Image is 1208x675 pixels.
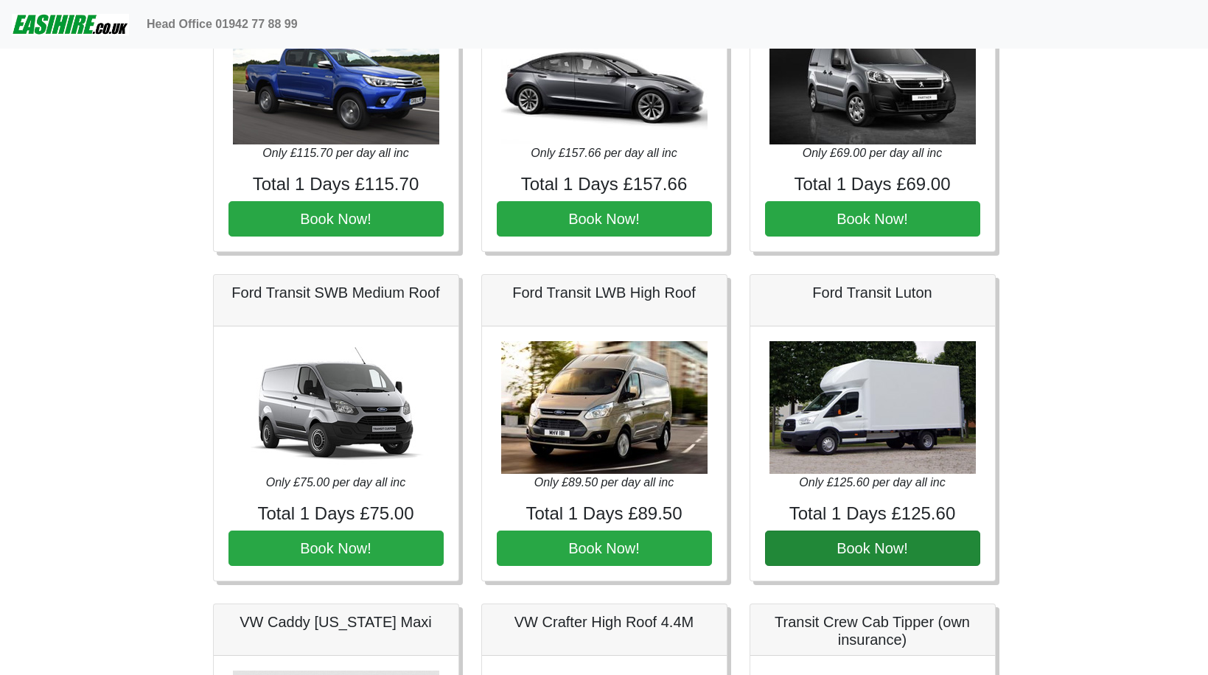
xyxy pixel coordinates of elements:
h5: Transit Crew Cab Tipper (own insurance) [765,613,980,648]
i: Only £125.60 per day all inc [799,476,945,489]
b: Head Office 01942 77 88 99 [147,18,298,30]
button: Book Now! [228,201,444,237]
button: Book Now! [497,531,712,566]
img: Ford Transit LWB High Roof [501,341,708,474]
h4: Total 1 Days £125.60 [765,503,980,525]
img: Peugeot Partner [769,12,976,144]
i: Only £75.00 per day all inc [266,476,405,489]
img: Toyota Hilux [233,12,439,144]
h5: Ford Transit Luton [765,284,980,301]
h5: Ford Transit LWB High Roof [497,284,712,301]
h4: Total 1 Days £75.00 [228,503,444,525]
img: Ford Transit Luton [769,341,976,474]
img: easihire_logo_small.png [12,10,129,39]
h5: Ford Transit SWB Medium Roof [228,284,444,301]
img: Tesla 3 240 mile range [501,12,708,144]
i: Only £157.66 per day all inc [531,147,677,159]
h4: Total 1 Days £115.70 [228,174,444,195]
i: Only £115.70 per day all inc [262,147,408,159]
h4: Total 1 Days £69.00 [765,174,980,195]
button: Book Now! [497,201,712,237]
h5: VW Crafter High Roof 4.4M [497,613,712,631]
h4: Total 1 Days £157.66 [497,174,712,195]
i: Only £89.50 per day all inc [534,476,674,489]
button: Book Now! [765,531,980,566]
button: Book Now! [765,201,980,237]
h4: Total 1 Days £89.50 [497,503,712,525]
h5: VW Caddy [US_STATE] Maxi [228,613,444,631]
i: Only £69.00 per day all inc [803,147,942,159]
img: Ford Transit SWB Medium Roof [233,341,439,474]
a: Head Office 01942 77 88 99 [141,10,304,39]
button: Book Now! [228,531,444,566]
